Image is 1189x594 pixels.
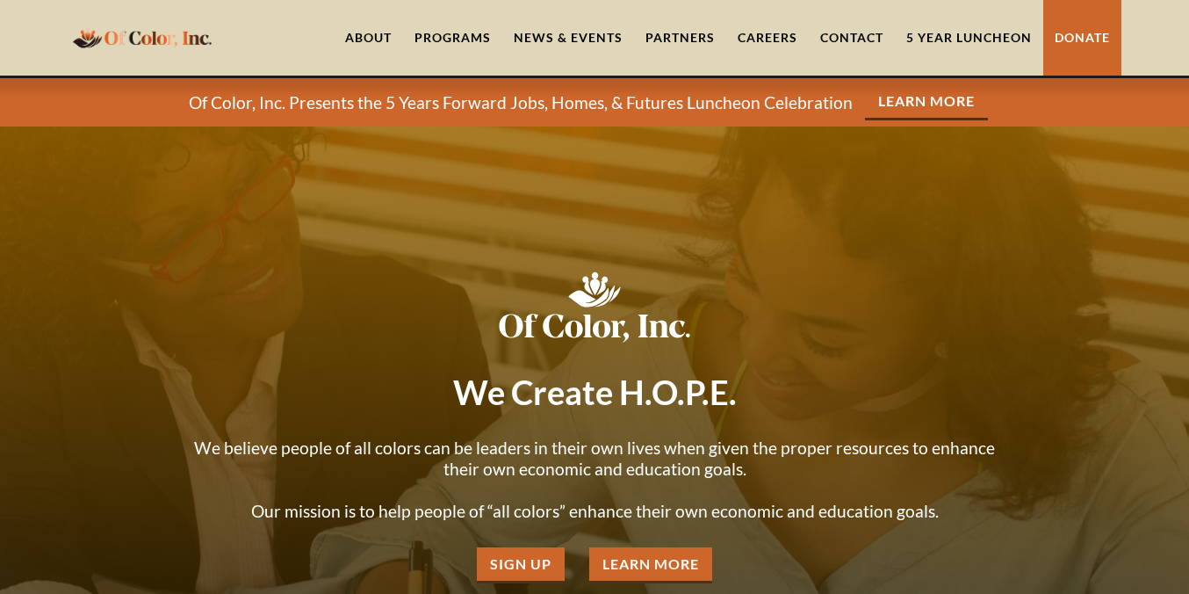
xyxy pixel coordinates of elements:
strong: We Create H.O.P.E. [453,372,737,412]
p: Of Color, Inc. Presents the 5 Years Forward Jobs, Homes, & Futures Luncheon Celebration [189,92,853,113]
p: We believe people of all colors can be leaders in their own lives when given the proper resources... [182,438,1007,522]
a: Sign Up [477,547,565,583]
a: home [68,17,217,58]
div: Programs [414,29,491,47]
a: Learn More [865,84,988,120]
a: Learn More [589,547,712,583]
